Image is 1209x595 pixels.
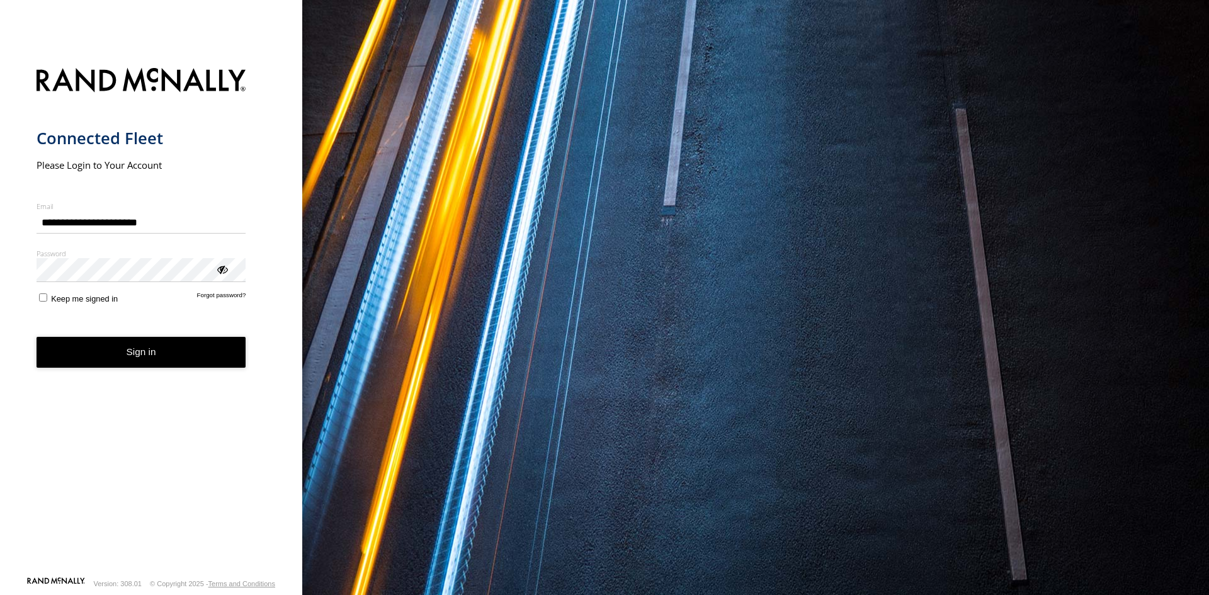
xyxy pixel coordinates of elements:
label: Password [37,249,246,258]
div: © Copyright 2025 - [150,580,275,587]
a: Visit our Website [27,577,85,590]
img: Rand McNally [37,65,246,98]
div: ViewPassword [215,263,228,275]
input: Keep me signed in [39,293,47,302]
h1: Connected Fleet [37,128,246,149]
h2: Please Login to Your Account [37,159,246,171]
a: Terms and Conditions [208,580,275,587]
button: Sign in [37,337,246,368]
div: Version: 308.01 [94,580,142,587]
form: main [37,60,266,576]
label: Email [37,201,246,211]
a: Forgot password? [197,292,246,303]
span: Keep me signed in [51,294,118,303]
